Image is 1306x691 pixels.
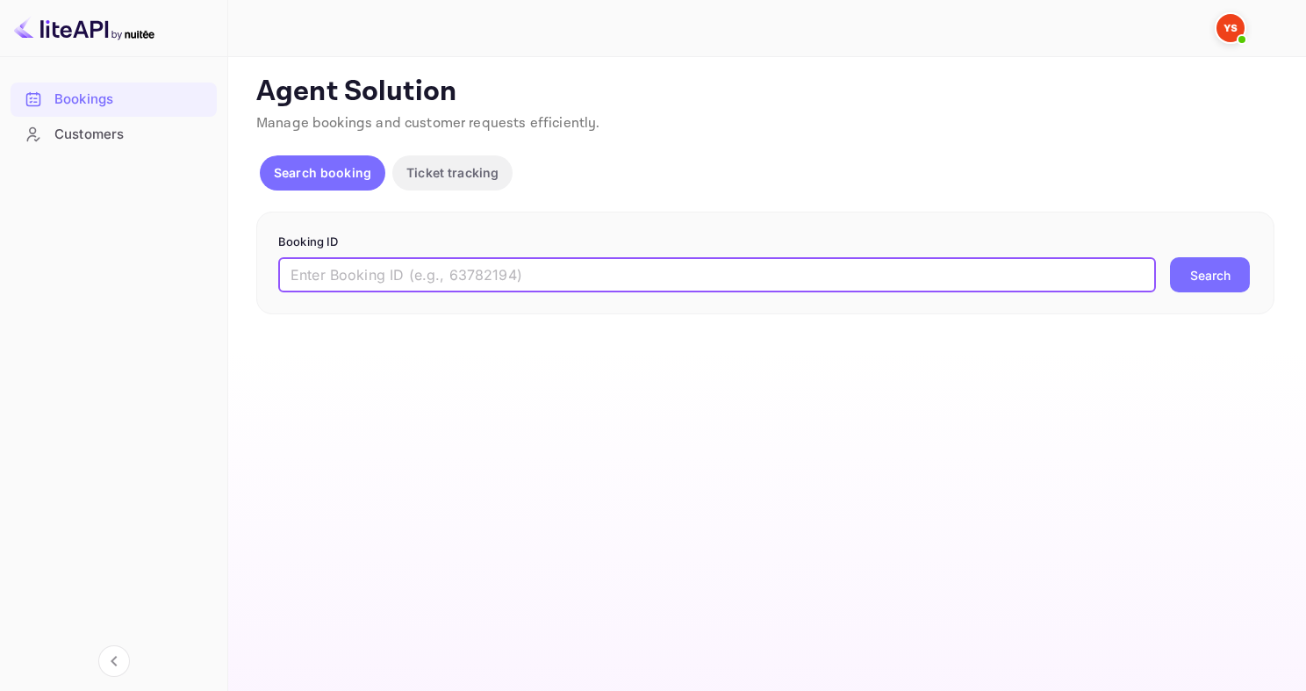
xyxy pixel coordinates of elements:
[256,75,1274,110] p: Agent Solution
[11,118,217,152] div: Customers
[278,257,1156,292] input: Enter Booking ID (e.g., 63782194)
[1170,257,1250,292] button: Search
[278,234,1252,251] p: Booking ID
[274,163,371,182] p: Search booking
[406,163,499,182] p: Ticket tracking
[11,83,217,117] div: Bookings
[98,645,130,677] button: Collapse navigation
[54,125,208,145] div: Customers
[11,118,217,150] a: Customers
[14,14,154,42] img: LiteAPI logo
[1216,14,1245,42] img: Yandex Support
[54,90,208,110] div: Bookings
[11,83,217,115] a: Bookings
[256,114,600,133] span: Manage bookings and customer requests efficiently.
